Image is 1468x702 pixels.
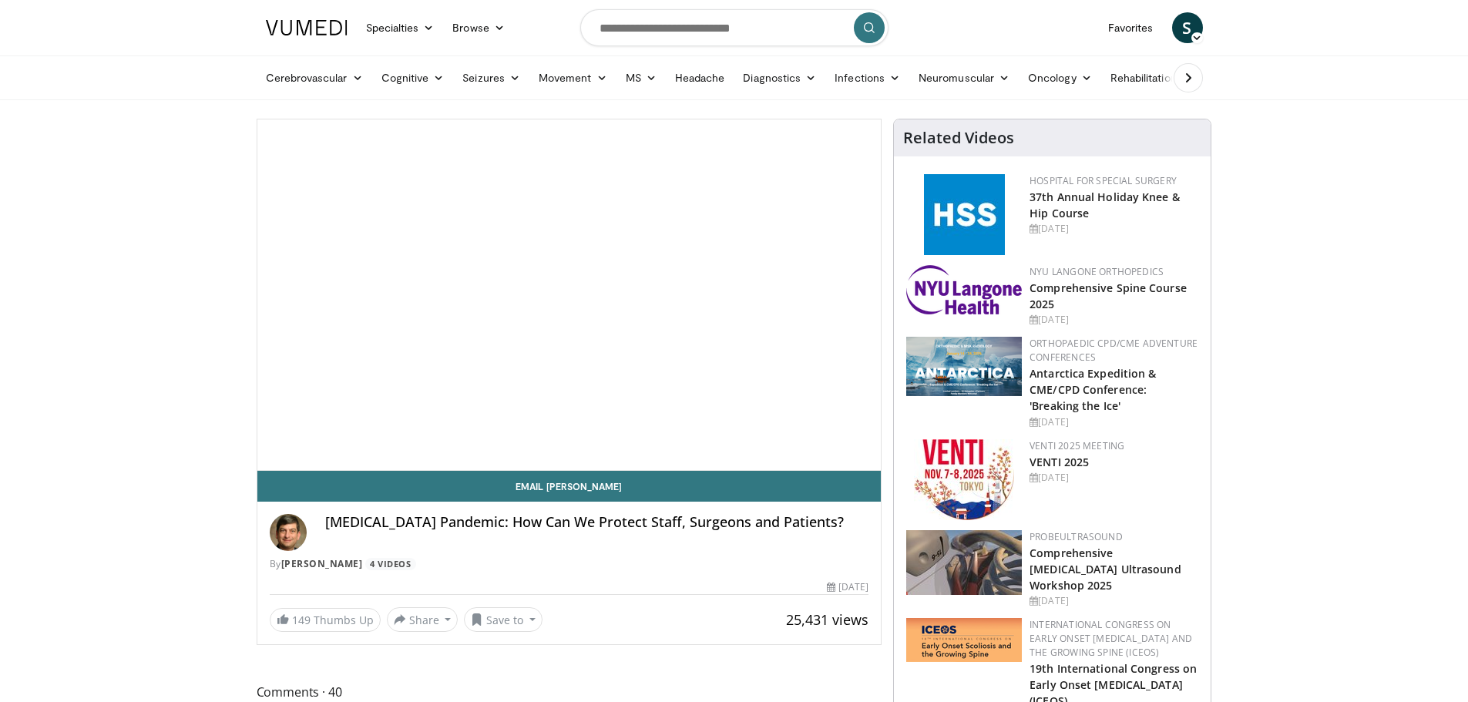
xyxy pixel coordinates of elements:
div: By [270,557,869,571]
img: 60b07d42-b416-4309-bbc5-bc4062acd8fe.jpg.150x105_q85_autocrop_double_scale_upscale_version-0.2.jpg [914,439,1014,520]
a: Diagnostics [734,62,825,93]
img: f5c2b4a9-8f32-47da-86a2-cd262eba5885.gif.150x105_q85_autocrop_double_scale_upscale_version-0.2.jpg [924,174,1005,255]
a: VENTI 2025 Meeting [1030,439,1124,452]
img: 923097bc-eeff-4ced-9ace-206d74fb6c4c.png.150x105_q85_autocrop_double_scale_upscale_version-0.2.png [906,337,1022,396]
a: Comprehensive [MEDICAL_DATA] Ultrasound Workshop 2025 [1030,546,1181,593]
video-js: Video Player [257,119,882,471]
div: [DATE] [1030,415,1198,429]
div: [DATE] [1030,313,1198,327]
div: [DATE] [1030,222,1198,236]
img: VuMedi Logo [266,20,348,35]
button: Share [387,607,459,632]
a: Email [PERSON_NAME] [257,471,882,502]
a: Antarctica Expedition & CME/CPD Conference: 'Breaking the Ice' [1030,366,1156,413]
a: Favorites [1099,12,1163,43]
a: Cognitive [372,62,454,93]
a: NYU Langone Orthopedics [1030,265,1164,278]
a: Headache [666,62,734,93]
a: Seizures [453,62,529,93]
input: Search topics, interventions [580,9,889,46]
a: Probeultrasound [1030,530,1123,543]
h4: [MEDICAL_DATA] Pandemic: How Can We Protect Staff, Surgeons and Patients? [325,514,869,531]
a: 149 Thumbs Up [270,608,381,632]
h4: Related Videos [903,129,1014,147]
a: Infections [825,62,909,93]
a: International Congress on Early Onset [MEDICAL_DATA] and the Growing Spine (ICEOS) [1030,618,1192,659]
a: S [1172,12,1203,43]
a: VENTI 2025 [1030,455,1089,469]
a: Cerebrovascular [257,62,372,93]
a: Orthopaedic CPD/CME Adventure Conferences [1030,337,1198,364]
img: cda103ef-3d06-4b27-86e1-e0dffda84a25.jpg.150x105_q85_autocrop_double_scale_upscale_version-0.2.jpg [906,530,1022,595]
button: Save to [464,607,543,632]
img: 8b60149d-3923-4e9b-9af3-af28be7bbd11.png.150x105_q85_autocrop_double_scale_upscale_version-0.2.png [906,618,1022,662]
a: Specialties [357,12,444,43]
a: Neuromuscular [909,62,1019,93]
span: 149 [292,613,311,627]
div: [DATE] [1030,471,1198,485]
a: [PERSON_NAME] [281,557,363,570]
img: 196d80fa-0fd9-4c83-87ed-3e4f30779ad7.png.150x105_q85_autocrop_double_scale_upscale_version-0.2.png [906,265,1022,314]
a: 4 Videos [365,558,416,571]
a: Movement [529,62,616,93]
span: 25,431 views [786,610,868,629]
a: Oncology [1019,62,1101,93]
a: Browse [443,12,514,43]
img: Avatar [270,514,307,551]
a: Rehabilitation [1101,62,1186,93]
div: [DATE] [827,580,868,594]
a: MS [616,62,666,93]
span: Comments 40 [257,682,882,702]
a: Comprehensive Spine Course 2025 [1030,280,1187,311]
a: Hospital for Special Surgery [1030,174,1177,187]
a: 37th Annual Holiday Knee & Hip Course [1030,190,1180,220]
div: [DATE] [1030,594,1198,608]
